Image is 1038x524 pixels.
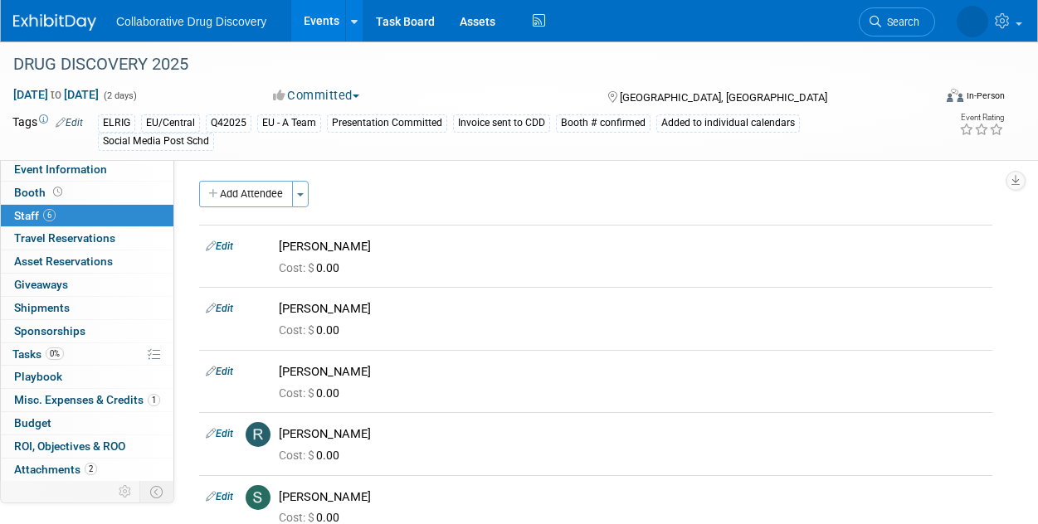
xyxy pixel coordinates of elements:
span: 0.00 [279,386,346,400]
span: Tasks [12,347,64,361]
td: Tags [12,114,83,151]
span: Sponsorships [14,324,85,337]
a: Playbook [1,366,173,388]
a: Edit [206,428,233,439]
div: In-Person [966,90,1005,102]
span: Booth [14,186,66,199]
span: [GEOGRAPHIC_DATA], [GEOGRAPHIC_DATA] [620,91,827,104]
div: [PERSON_NAME] [279,364,986,380]
div: Q42025 [206,114,251,132]
a: Edit [206,366,233,377]
span: [DATE] [DATE] [12,87,100,102]
div: [PERSON_NAME] [279,489,986,505]
a: Edit [206,240,233,252]
a: Staff6 [1,205,173,227]
span: Asset Reservations [14,255,113,268]
div: [PERSON_NAME] [279,426,986,442]
a: Giveaways [1,274,173,296]
a: Sponsorships [1,320,173,342]
span: 0.00 [279,323,346,337]
a: Search [859,7,935,36]
a: Shipments [1,297,173,319]
div: Booth # confirmed [556,114,651,132]
span: Cost: $ [279,323,316,337]
a: Budget [1,412,173,434]
span: 1 [148,394,160,406]
span: Giveaways [14,278,68,291]
span: ROI, Objectives & ROO [14,439,125,453]
span: Shipments [14,301,70,314]
a: Edit [206,491,233,502]
span: Staff [14,209,56,222]
a: Misc. Expenses & Credits1 [1,389,173,411]
img: ExhibitDay [13,14,96,31]
span: to [48,88,64,101]
a: Attachments2 [1,458,173,481]
div: [PERSON_NAME] [279,301,986,317]
div: Social Media Post Schd [98,133,214,150]
img: R.jpg [246,422,270,447]
div: EU - A Team [257,114,321,132]
span: 0.00 [279,261,346,274]
span: Budget [14,416,51,429]
span: Cost: $ [279,511,316,524]
span: 0.00 [279,511,346,524]
img: Format-Inperson.png [947,89,963,102]
span: Booth not reserved yet [50,186,66,198]
span: Misc. Expenses & Credits [14,393,160,406]
div: Added to individual calendars [656,114,800,132]
a: Booth [1,182,173,204]
a: Tasks0% [1,343,173,366]
div: DRUG DISCOVERY 2025 [7,50,920,80]
a: Edit [206,303,233,314]
td: Personalize Event Tab Strip [111,481,140,502]
a: Event Information [1,158,173,181]
span: Playbook [14,370,62,383]
span: (2 days) [102,90,137,101]
a: Travel Reservations [1,227,173,250]
div: [PERSON_NAME] [279,239,986,255]
span: Cost: $ [279,386,316,400]
span: Cost: $ [279,261,316,274]
span: Cost: $ [279,449,316,462]
div: EU/Central [141,114,200,132]
span: Search [881,16,919,28]
span: 0% [46,347,64,360]
div: Presentation Committed [327,114,447,132]
span: Collaborative Drug Discovery [116,15,266,28]
div: Invoice sent to CDD [453,114,550,132]
span: 6 [43,209,56,221]
button: Add Attendee [199,181,293,207]
span: 2 [85,463,97,475]
a: Edit [56,117,83,129]
span: Attachments [14,463,97,476]
span: Event Information [14,163,107,176]
a: Asset Reservations [1,250,173,273]
div: Event Format [860,86,1005,111]
td: Toggle Event Tabs [140,481,174,502]
img: Tamsin Lamont [957,6,988,37]
a: ROI, Objectives & ROO [1,435,173,458]
span: Travel Reservations [14,231,115,245]
button: Committed [267,87,366,104]
div: Event Rating [959,114,1004,122]
img: S.jpg [246,485,270,510]
span: 0.00 [279,449,346,462]
div: ELRIG [98,114,135,132]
